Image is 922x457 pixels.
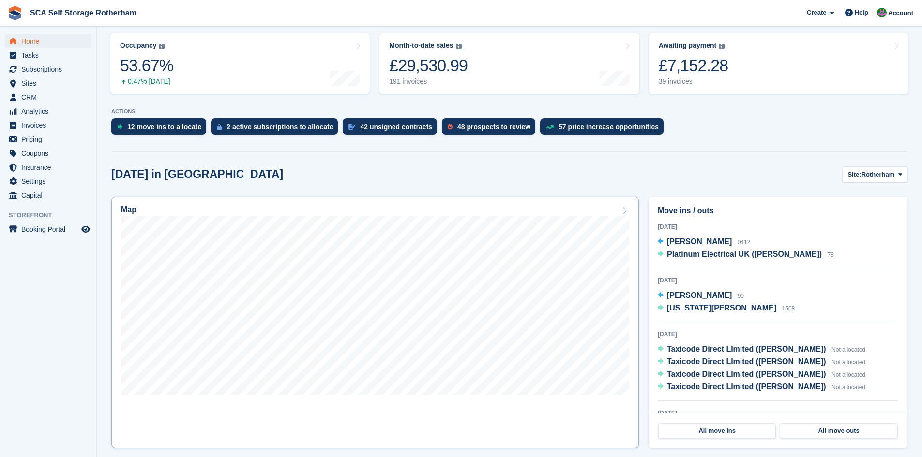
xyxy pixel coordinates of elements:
a: Taxicode Direct LImited ([PERSON_NAME]) Not allocated [658,356,865,369]
div: 48 prospects to review [457,123,530,131]
a: All move ins [658,423,776,439]
span: Site: [847,170,861,179]
span: Not allocated [831,346,865,353]
a: [PERSON_NAME] 90 [658,290,744,302]
span: Taxicode Direct LImited ([PERSON_NAME]) [667,345,826,353]
span: Booking Portal [21,222,79,236]
a: Awaiting payment £7,152.28 39 invoices [649,33,908,94]
a: menu [5,175,91,188]
a: Platinum Electrical UK ([PERSON_NAME]) 78 [658,249,834,261]
img: icon-info-grey-7440780725fd019a000dd9b08b2336e03edf1995a4989e88bcd33f0948082b44.svg [719,44,725,49]
a: 48 prospects to review [442,118,540,140]
div: 53.67% [120,56,173,75]
div: 191 invoices [389,77,468,86]
a: menu [5,133,91,146]
span: Coupons [21,147,79,160]
div: £29,530.99 [389,56,468,75]
img: icon-info-grey-7440780725fd019a000dd9b08b2336e03edf1995a4989e88bcd33f0948082b44.svg [456,44,462,49]
span: Rotherham [862,170,895,179]
a: menu [5,222,91,236]
span: Tasks [21,48,79,62]
a: Taxicode Direct LImited ([PERSON_NAME]) Not allocated [658,369,865,381]
span: Settings [21,175,79,188]
div: [DATE] [658,222,898,231]
a: menu [5,104,91,118]
span: Pricing [21,133,79,146]
span: Not allocated [831,384,865,391]
a: menu [5,76,91,90]
span: Taxicode Direct LImited ([PERSON_NAME]) [667,357,826,366]
a: menu [5,118,91,132]
span: Subscriptions [21,62,79,76]
div: Occupancy [120,42,156,50]
a: SCA Self Storage Rotherham [26,5,140,21]
span: Platinum Electrical UK ([PERSON_NAME]) [667,250,822,258]
span: Analytics [21,104,79,118]
img: active_subscription_to_allocate_icon-d502201f5373d7db506a760aba3b589e785aa758c864c3986d89f69b8ff3... [217,124,222,130]
img: prospect-51fa495bee0391a8d652442698ab0144808aea92771e9ea1ae160a38d050c398.svg [448,124,453,130]
a: 12 move ins to allocate [111,118,211,140]
a: All move outs [780,423,897,439]
span: Taxicode Direct LImited ([PERSON_NAME]) [667,370,826,378]
a: [PERSON_NAME] 0412 [658,236,750,249]
div: [DATE] [658,276,898,285]
a: 2 active subscriptions to allocate [211,118,343,140]
div: 12 move ins to allocate [127,123,201,131]
span: Home [21,34,79,48]
img: contract_signature_icon-13c848040528278c33f63329250d36e43548de30e8caae1d1a13099fd9432cc5.svg [348,124,355,130]
div: 2 active subscriptions to allocate [227,123,333,131]
span: Create [807,8,826,17]
h2: Map [121,206,136,214]
a: [US_STATE][PERSON_NAME] 1508 [658,302,795,315]
span: Not allocated [831,359,865,366]
a: menu [5,34,91,48]
div: 39 invoices [659,77,728,86]
a: Taxicode Direct LImited ([PERSON_NAME]) Not allocated [658,381,865,394]
img: icon-info-grey-7440780725fd019a000dd9b08b2336e03edf1995a4989e88bcd33f0948082b44.svg [159,44,165,49]
span: Account [888,8,913,18]
span: [PERSON_NAME] [667,237,732,246]
a: 57 price increase opportunities [540,118,668,140]
a: Month-to-date sales £29,530.99 191 invoices [379,33,639,94]
span: [PERSON_NAME] [667,291,732,299]
a: Taxicode Direct LImited ([PERSON_NAME]) Not allocated [658,343,865,356]
a: menu [5,189,91,202]
img: stora-icon-8386f47178a22dfd0bd8f6a31ec36ba5ce8667c1dd55bd0f319d3a0aa187defe.svg [8,6,22,20]
div: [DATE] [658,409,898,417]
img: price_increase_opportunities-93ffe204e8149a01c8c9dc8f82e8f89637d9d84a8eef4429ea346261dce0b2c0.svg [546,125,554,129]
img: move_ins_to_allocate_icon-fdf77a2bb77ea45bf5b3d319d69a93e2d87916cf1d5bf7949dd705db3b84f3ca.svg [117,124,122,130]
span: Taxicode Direct LImited ([PERSON_NAME]) [667,383,826,391]
span: 78 [828,251,834,258]
h2: Move ins / outs [658,205,898,217]
a: 42 unsigned contracts [343,118,442,140]
a: menu [5,147,91,160]
a: menu [5,62,91,76]
p: ACTIONS [111,108,907,115]
a: menu [5,48,91,62]
span: Capital [21,189,79,202]
div: [DATE] [658,330,898,339]
a: Map [111,197,639,448]
a: Preview store [80,223,91,235]
span: 1508 [782,305,795,312]
img: Sarah Race [877,8,887,17]
span: [US_STATE][PERSON_NAME] [667,304,776,312]
div: Awaiting payment [659,42,717,50]
span: Insurance [21,161,79,174]
div: 42 unsigned contracts [360,123,432,131]
span: Sites [21,76,79,90]
span: 90 [738,293,744,299]
div: Month-to-date sales [389,42,453,50]
a: menu [5,90,91,104]
button: Site: Rotherham [842,166,907,182]
span: Help [855,8,868,17]
div: £7,152.28 [659,56,728,75]
span: Storefront [9,210,96,220]
a: Occupancy 53.67% 0.47% [DATE] [110,33,370,94]
span: 0412 [738,239,751,246]
h2: [DATE] in [GEOGRAPHIC_DATA] [111,168,283,181]
span: Invoices [21,118,79,132]
span: CRM [21,90,79,104]
span: Not allocated [831,371,865,378]
div: 57 price increase opportunities [559,123,659,131]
